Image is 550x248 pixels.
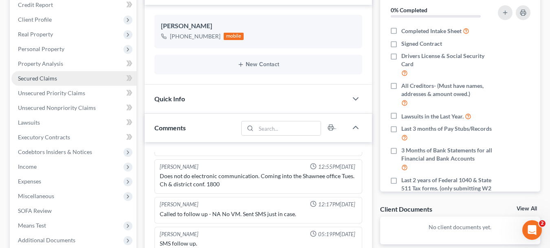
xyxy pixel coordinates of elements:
span: Real Property [18,31,53,38]
span: All Creditors- (Must have names, addresses & amount owed.) [401,82,493,98]
a: SOFA Review [11,203,136,218]
span: 12:17PM[DATE] [318,201,355,208]
span: Codebtors Insiders & Notices [18,148,92,155]
span: SOFA Review [18,207,52,214]
div: Called to follow up - NA No VM. Sent SMS just in case. [160,210,357,218]
a: Lawsuits [11,115,136,130]
span: Credit Report [18,1,53,8]
span: Unsecured Priority Claims [18,89,85,96]
div: [PERSON_NAME] [160,201,198,208]
span: Signed Contract [401,40,442,48]
span: Additional Documents [18,237,75,244]
span: 05:19PM[DATE] [318,230,355,238]
div: [PHONE_NUMBER] [170,32,220,40]
span: Personal Property [18,45,64,52]
strong: 0% Completed [391,7,427,13]
a: Executory Contracts [11,130,136,145]
div: Client Documents [380,205,432,213]
a: Unsecured Priority Claims [11,86,136,101]
span: Executory Contracts [18,134,70,141]
span: Secured Claims [18,75,57,82]
a: Unsecured Nonpriority Claims [11,101,136,115]
span: Comments [154,124,186,132]
div: [PERSON_NAME] [161,21,356,31]
span: Client Profile [18,16,52,23]
iframe: Intercom live chat [522,220,542,240]
div: SMS follow up. [160,239,357,248]
span: Unsecured Nonpriority Claims [18,104,96,111]
div: [PERSON_NAME] [160,163,198,171]
button: New Contact [161,61,356,68]
span: Lawsuits in the Last Year. [401,112,464,121]
span: 2 [539,220,546,227]
span: Lawsuits [18,119,40,126]
span: Quick Info [154,95,185,103]
a: Secured Claims [11,71,136,86]
input: Search... [256,121,321,135]
a: View All [517,206,537,212]
span: 12:55PM[DATE] [318,163,355,171]
div: Does not do electronic communication. Coming into the Shawnee office Tues. Ch & district conf. 1800 [160,172,357,188]
span: Means Test [18,222,46,229]
span: Completed Intake Sheet [401,27,462,35]
div: [PERSON_NAME] [160,230,198,238]
span: Property Analysis [18,60,63,67]
span: Income [18,163,37,170]
span: Drivers License & Social Security Card [401,52,493,68]
p: No client documents yet. [387,223,534,231]
span: Expenses [18,178,41,185]
span: Miscellaneous [18,192,54,199]
div: mobile [224,33,244,40]
span: 3 Months of Bank Statements for all Financial and Bank Accounts [401,146,493,163]
span: Last 3 months of Pay Stubs/Records [401,125,492,133]
span: Last 2 years of Federal 1040 & State 511 Tax forms. (only submitting W2 is not acceptable) [401,176,493,201]
a: Property Analysis [11,56,136,71]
